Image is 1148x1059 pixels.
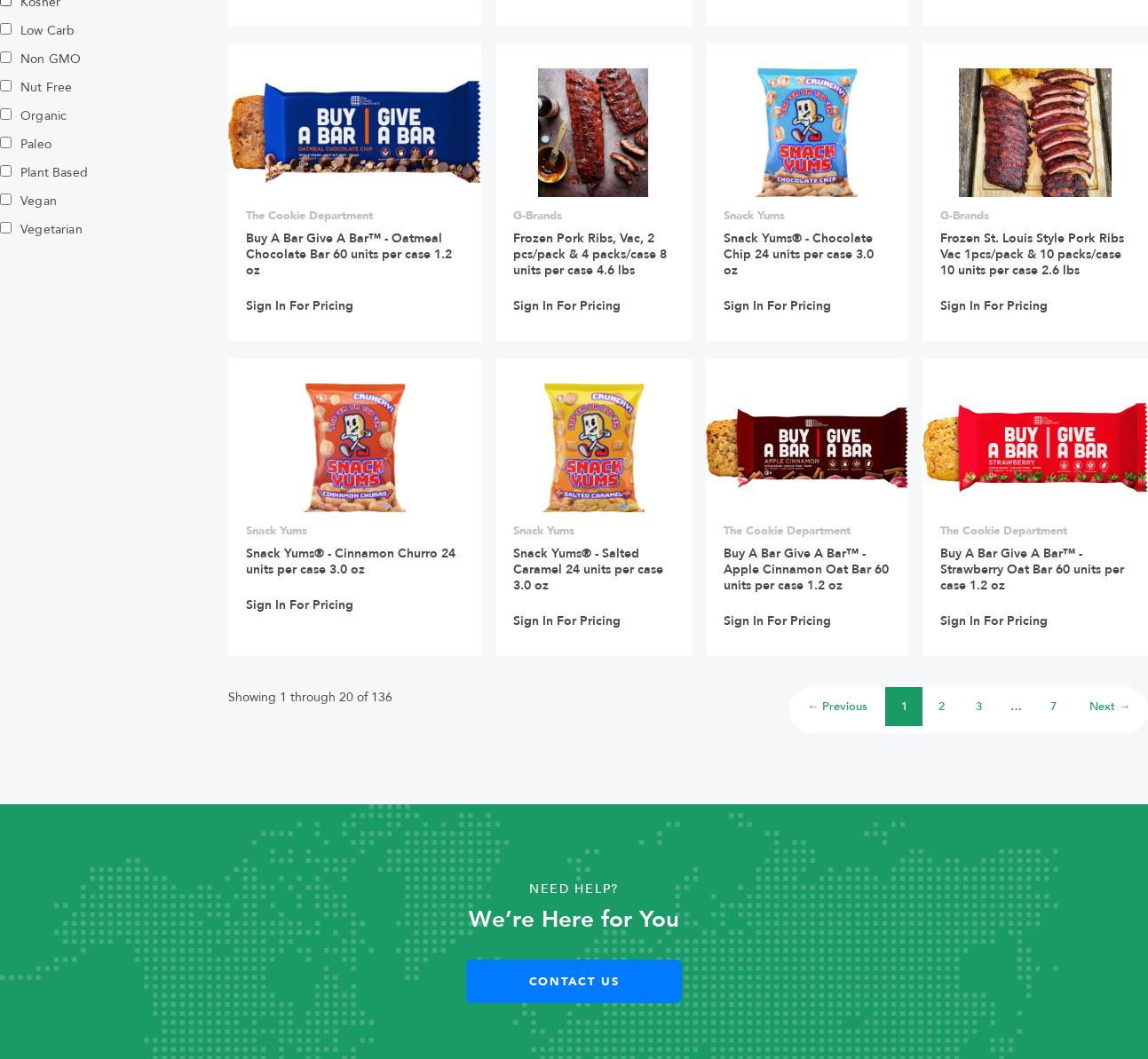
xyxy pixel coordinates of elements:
[228,687,392,708] p: Showing 1 through 20 of 136
[976,699,982,715] a: 3
[940,545,1124,594] a: Buy A Bar Give A Bar™ - Strawberry Oat Bar 60 units per case 1.2 oz
[513,613,621,629] a: Sign In For Pricing
[228,81,481,184] img: Buy A Bar Give A Bar™ - Oatmeal Chocolate Bar 60 units per case 1.2 oz
[922,403,1148,493] img: Buy A Bar Give A Bar™ - Strawberry Oat Bar 60 units per case 1.2 oz
[940,208,1130,224] p: G-Brands
[724,208,891,224] p: Snack Yums
[246,597,353,613] a: Sign In For Pricing
[1089,699,1130,715] a: Next →
[246,523,463,539] p: Snack Yums
[706,407,908,488] img: Buy A Bar Give A Bar™ - Apple Cinnamon Oat Bar 60 units per case 1.2 oz
[1050,699,1057,715] a: 7
[724,523,891,539] p: The Cookie Department
[938,699,945,715] a: 2
[246,208,463,224] p: The Cookie Department
[807,699,867,715] a: ← Previous
[513,208,673,224] p: G-Brands
[959,68,1112,196] img: Frozen St. Louis Style Pork Ribs Vac 1pcs/pack & 10 packs/case 10 units per case 2.6 lbs
[246,545,455,578] a: Snack Yums® - Cinnamon Churro 24 units per case 3.0 oz
[997,687,1034,726] li: …
[304,383,406,511] img: Snack Yums® - Cinnamon Churro 24 units per case 3.0 oz
[940,523,1130,539] p: The Cookie Department
[58,876,1091,903] p: Need Help?
[246,298,353,314] a: Sign In For Pricing
[466,960,682,1003] a: Contact Us
[724,230,874,279] a: Snack Yums® - Chocolate Chip 24 units per case 3.0 oz
[513,298,621,314] a: Sign In For Pricing
[724,613,831,629] a: Sign In For Pricing
[513,230,667,279] a: Frozen Pork Ribs, Vac, 2 pcs/pack & 4 packs/case 8 units per case 4.6 lbs
[724,298,831,314] a: Sign In For Pricing
[246,230,452,279] a: Buy A Bar Give A Bar™ - Oatmeal Chocolate Bar 60 units per case 1.2 oz
[513,545,663,594] a: Snack Yums® - Salted Caramel 24 units per case 3.0 oz
[513,523,673,539] p: Snack Yums
[724,545,889,594] a: Buy A Bar Give A Bar™ - Apple Cinnamon Oat Bar 60 units per case 1.2 oz
[538,68,648,196] img: Frozen Pork Ribs, Vac, 2 pcs/pack & 4 packs/case 8 units per case 4.6 lbs
[940,230,1124,279] a: Frozen St. Louis Style Pork Ribs Vac 1pcs/pack & 10 packs/case 10 units per case 2.6 lbs
[542,383,645,511] img: Snack Yums® - Salted Caramel 24 units per case 3.0 oz
[901,699,907,715] a: 1
[469,904,679,936] strong: We’re Here for You
[940,613,1048,629] a: Sign In For Pricing
[940,298,1048,314] a: Sign In For Pricing
[756,68,858,196] img: Snack Yums® - Chocolate Chip 24 units per case 3.0 oz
